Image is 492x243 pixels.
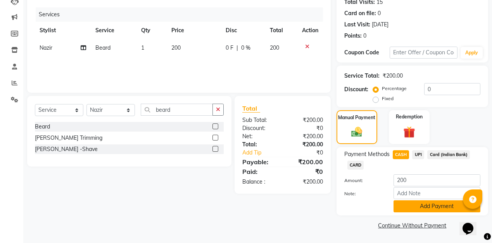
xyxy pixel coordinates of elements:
span: 200 [171,44,181,51]
iframe: chat widget [459,212,484,235]
div: Service Total: [344,72,380,80]
button: Apply [461,47,483,59]
div: Points: [344,32,362,40]
label: Fixed [382,95,394,102]
a: Add Tip [237,149,290,157]
input: Amount [394,174,480,186]
th: Total [265,22,297,39]
div: Card on file: [344,9,376,17]
div: [PERSON_NAME] Trimming [35,134,102,142]
img: _cash.svg [348,126,366,139]
label: Amount: [338,177,388,184]
div: ₹0 [283,124,329,132]
div: Paid: [237,167,283,176]
button: Add Payment [394,200,480,212]
input: Search or Scan [141,104,213,116]
div: ₹200.00 [383,72,403,80]
span: CASH [393,150,409,159]
div: ₹200.00 [283,178,329,186]
span: CARD [347,161,364,170]
div: ₹200.00 [283,141,329,149]
div: Services [36,7,329,22]
div: ₹0 [290,149,329,157]
div: Discount: [344,85,368,94]
span: 200 [270,44,279,51]
div: [PERSON_NAME] -Shave [35,145,98,153]
span: Nazir [40,44,52,51]
div: Payable: [237,157,283,167]
th: Service [91,22,136,39]
div: ₹200.00 [283,157,329,167]
span: 0 % [241,44,250,52]
th: Price [167,22,221,39]
div: ₹200.00 [283,132,329,141]
th: Stylist [35,22,91,39]
img: _gift.svg [400,125,419,139]
label: Percentage [382,85,407,92]
th: Action [297,22,323,39]
span: Card (Indian Bank) [427,150,470,159]
div: Total: [237,141,283,149]
span: UPI [412,150,424,159]
span: Beard [95,44,110,51]
div: Beard [35,123,50,131]
span: 0 F [226,44,233,52]
th: Qty [136,22,167,39]
div: 0 [378,9,381,17]
div: Coupon Code [344,49,390,57]
div: Balance : [237,178,283,186]
input: Enter Offer / Coupon Code [390,47,458,59]
input: Add Note [394,187,480,199]
div: ₹200.00 [283,116,329,124]
div: ₹0 [283,167,329,176]
span: | [237,44,238,52]
th: Disc [221,22,265,39]
span: 1 [141,44,144,51]
div: Sub Total: [237,116,283,124]
div: [DATE] [372,21,388,29]
a: Continue Without Payment [338,222,487,230]
div: 0 [363,32,366,40]
label: Note: [338,190,388,197]
label: Redemption [396,113,423,120]
label: Manual Payment [338,114,375,121]
div: Discount: [237,124,283,132]
span: Payment Methods [344,150,390,158]
div: Net: [237,132,283,141]
div: Last Visit: [344,21,370,29]
span: Total [242,104,260,113]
